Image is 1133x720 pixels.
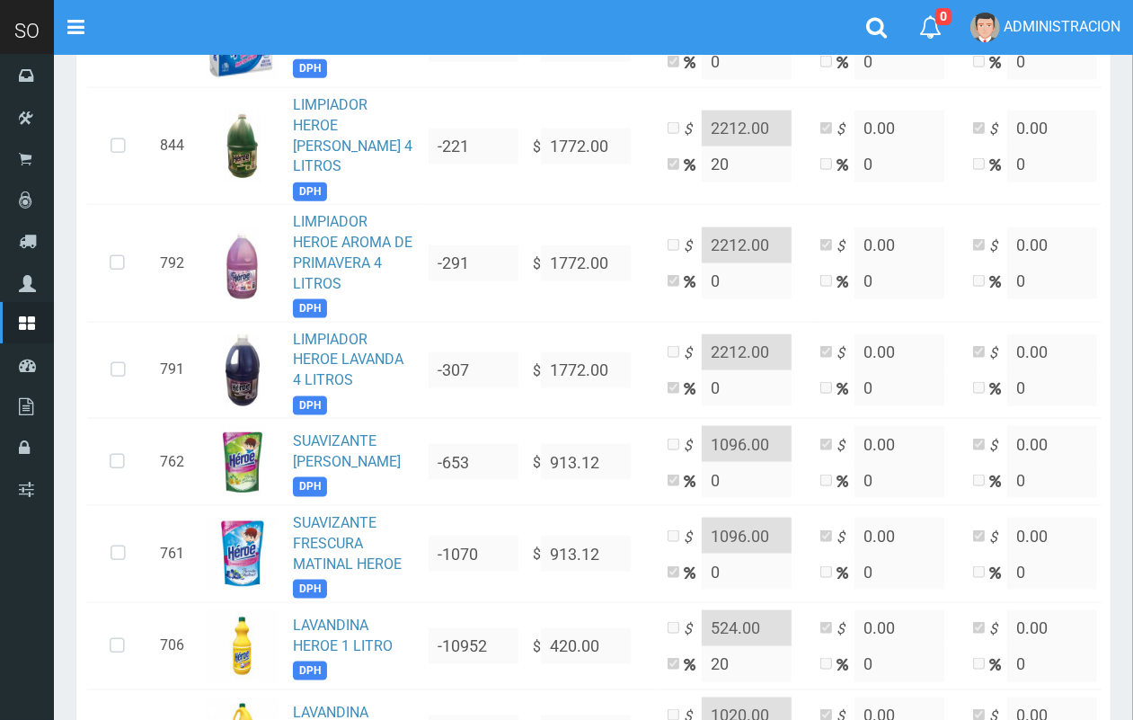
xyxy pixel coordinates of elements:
span: DPH [293,59,327,78]
img: ... [226,227,260,299]
i: $ [836,619,854,640]
i: $ [836,236,854,257]
td: $ [526,602,660,689]
i: $ [989,236,1007,257]
span: ADMINISTRACION [1004,18,1120,35]
img: User Image [970,13,1000,42]
i: $ [684,236,702,257]
i: $ [989,120,1007,140]
a: LIMPIADOR HEROE LAVANDA 4 LITROS [293,331,403,389]
i: $ [836,528,854,548]
i: $ [684,436,702,457]
span: 0 [935,8,952,25]
td: 792 [153,205,199,322]
i: $ [836,120,854,140]
i: $ [684,528,702,548]
a: LIMPIADOR HEROE AROMA DE PRIMAVERA 4 LITROS [293,213,412,292]
td: $ [526,87,660,204]
img: ... [225,111,261,182]
i: $ [684,619,702,640]
a: SUAVIZANTE FRESCURA MATINAL HEROE [293,514,402,573]
td: 761 [153,506,199,603]
i: $ [684,120,702,140]
span: DPH [293,182,327,201]
i: $ [989,528,1007,548]
td: 791 [153,322,199,419]
span: DPH [293,477,327,496]
td: $ [526,205,660,322]
span: DPH [293,396,327,415]
i: $ [989,343,1007,364]
i: $ [836,343,854,364]
img: ... [220,426,265,498]
td: $ [526,322,660,419]
td: $ [526,506,660,603]
td: $ [526,419,660,506]
img: ... [226,334,260,406]
i: $ [989,436,1007,457]
span: DPH [293,580,327,599]
td: 762 [153,419,199,506]
i: $ [836,436,854,457]
span: DPH [293,299,327,318]
i: $ [684,343,702,364]
a: SUAVIZANTE [PERSON_NAME] [293,432,401,470]
td: 844 [153,87,199,204]
i: $ [989,619,1007,640]
img: ... [207,518,279,590]
a: LIMPIADOR HEROE [PERSON_NAME] 4 LITROS [293,96,412,175]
